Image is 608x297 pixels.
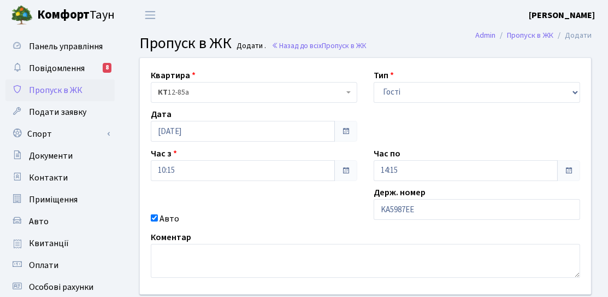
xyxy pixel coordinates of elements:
label: Авто [160,212,179,225]
a: Admin [475,30,495,41]
span: Повідомлення [29,62,85,74]
span: Документи [29,150,73,162]
b: [PERSON_NAME] [529,9,595,21]
b: Комфорт [37,6,90,24]
span: Приміщення [29,194,78,206]
span: Таун [37,6,115,25]
span: Авто [29,216,49,228]
a: Пропуск в ЖК [507,30,553,41]
span: Подати заявку [29,106,86,118]
span: Пропуск в ЖК [139,32,232,54]
label: Тип [374,69,394,82]
span: Особові рахунки [29,281,93,293]
label: Держ. номер [374,186,426,199]
a: Спорт [5,123,115,145]
b: КТ [158,87,168,98]
a: [PERSON_NAME] [529,9,595,22]
button: Переключити навігацію [137,6,164,24]
span: Оплати [29,259,58,271]
span: Пропуск в ЖК [322,40,367,51]
div: 8 [103,63,111,73]
a: Повідомлення8 [5,57,115,79]
span: <b>КТ</b>&nbsp;&nbsp;&nbsp;&nbsp;12-85а [151,82,357,103]
a: Документи [5,145,115,167]
a: Панель управління [5,36,115,57]
label: Квартира [151,69,196,82]
span: Панель управління [29,40,103,53]
a: Назад до всіхПропуск в ЖК [271,40,367,51]
span: Пропуск в ЖК [29,84,82,96]
span: Квитанції [29,237,69,249]
label: Час з [151,147,177,160]
a: Оплати [5,254,115,276]
a: Контакти [5,167,115,189]
label: Дата [151,108,172,121]
small: Додати . [235,42,267,51]
a: Пропуск в ЖК [5,79,115,101]
img: logo.png [11,4,33,26]
a: Квитанції [5,232,115,254]
input: AA0001AA [374,199,580,220]
a: Приміщення [5,189,115,211]
a: Авто [5,211,115,232]
label: Час по [374,147,400,160]
span: <b>КТ</b>&nbsp;&nbsp;&nbsp;&nbsp;12-85а [158,87,344,98]
li: Додати [553,30,592,42]
a: Подати заявку [5,101,115,123]
nav: breadcrumb [459,24,608,47]
span: Контакти [29,172,68,184]
label: Коментар [151,231,191,244]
